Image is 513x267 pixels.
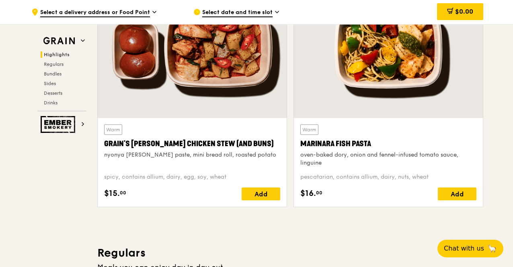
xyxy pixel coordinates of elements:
[437,240,503,257] button: Chat with us🦙
[202,8,273,17] span: Select date and time slot
[44,61,64,67] span: Regulars
[44,100,57,106] span: Drinks
[444,244,484,253] span: Chat with us
[242,188,280,200] div: Add
[300,138,476,149] div: Marinara Fish Pasta
[104,138,280,149] div: Grain's [PERSON_NAME] Chicken Stew (and buns)
[316,190,322,196] span: 00
[120,190,126,196] span: 00
[300,173,476,181] div: pescatarian, contains allium, dairy, nuts, wheat
[41,34,78,48] img: Grain web logo
[487,244,497,253] span: 🦙
[104,173,280,181] div: spicy, contains allium, dairy, egg, soy, wheat
[104,124,122,135] div: Warm
[104,188,120,200] span: $15.
[455,8,473,15] span: $0.00
[44,52,70,57] span: Highlights
[104,151,280,159] div: nyonya [PERSON_NAME] paste, mini bread roll, roasted potato
[300,151,476,167] div: oven-baked dory, onion and fennel-infused tomato sauce, linguine
[44,90,62,96] span: Desserts
[300,124,318,135] div: Warm
[44,71,62,77] span: Bundles
[44,81,56,86] span: Sides
[41,116,78,133] img: Ember Smokery web logo
[97,246,483,260] h3: Regulars
[40,8,150,17] span: Select a delivery address or Food Point
[438,188,476,200] div: Add
[300,188,316,200] span: $16.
